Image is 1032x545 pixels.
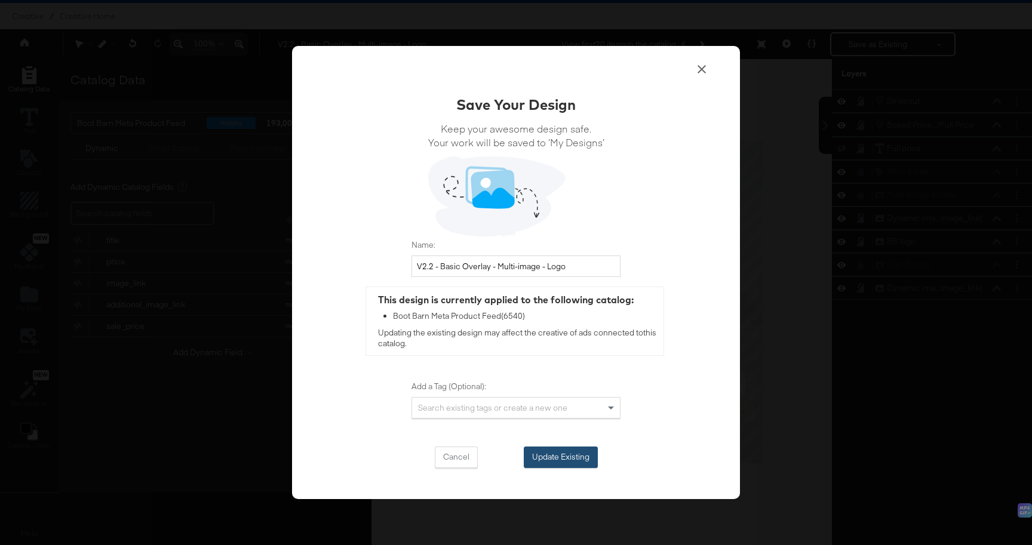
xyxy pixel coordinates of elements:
button: Update Existing [524,447,598,468]
span: Your work will be saved to ‘My Designs’ [428,136,604,149]
div: This design is currently applied to the following catalog: [378,293,658,307]
button: Cancel [435,447,478,468]
div: Updating the existing design may affect the creative of ads connected to this catalog . [366,287,664,355]
div: Search existing tags or create a new one [412,398,620,418]
span: Keep your awesome design safe. [428,122,604,136]
label: Add a Tag (Optional): [411,381,621,392]
label: Name: [411,239,621,251]
div: Boot Barn Meta Product Feed ( 6540 ) [393,311,658,322]
div: Save Your Design [456,94,576,115]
